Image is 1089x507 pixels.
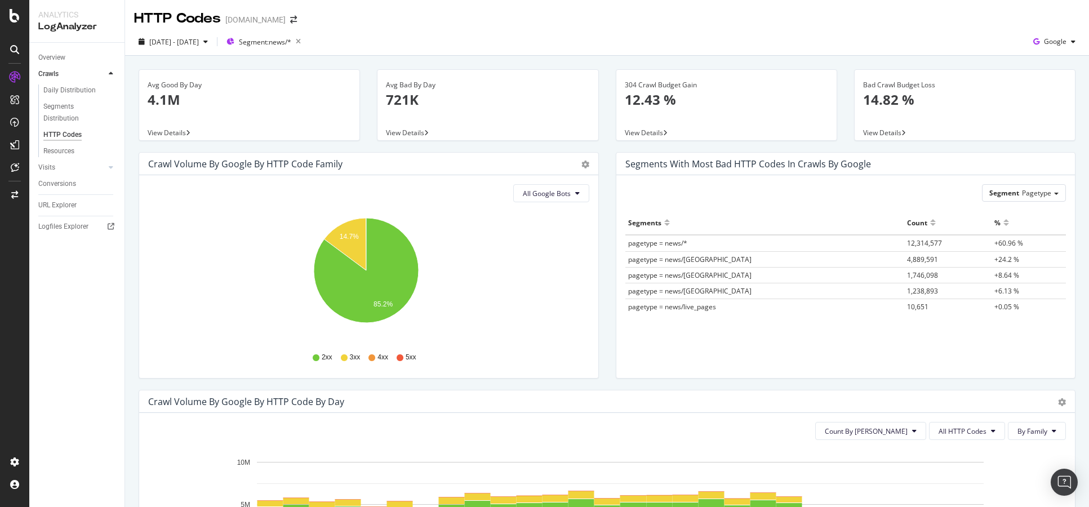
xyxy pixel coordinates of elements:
span: +6.13 % [994,286,1019,296]
button: By Family [1008,422,1066,440]
div: % [994,214,1001,232]
a: Daily Distribution [43,84,117,96]
a: Visits [38,162,105,174]
span: Segment: news/* [239,37,291,47]
span: pagetype = news/[GEOGRAPHIC_DATA] [628,255,752,264]
a: Logfiles Explorer [38,221,117,233]
div: Crawls [38,68,59,80]
div: arrow-right-arrow-left [290,16,297,24]
div: Crawl Volume by google by HTTP Code Family [148,158,343,170]
div: 304 Crawl Budget Gain [625,80,828,90]
div: Avg Good By Day [148,80,351,90]
div: Crawl Volume by google by HTTP Code by Day [148,396,344,407]
span: Count By Day [825,426,908,436]
span: 12,314,577 [907,238,942,248]
span: View Details [625,128,663,137]
div: Visits [38,162,55,174]
div: Conversions [38,178,76,190]
button: Count By [PERSON_NAME] [815,422,926,440]
text: 85.2% [374,300,393,308]
span: Pagetype [1022,188,1051,198]
button: [DATE] - [DATE] [134,33,212,51]
span: By Family [1017,426,1047,436]
a: URL Explorer [38,199,117,211]
text: 14.7% [340,233,359,241]
span: 3xx [350,353,361,362]
span: 1,238,893 [907,286,938,296]
span: 4xx [377,353,388,362]
span: pagetype = news/[GEOGRAPHIC_DATA] [628,286,752,296]
div: Segments [628,214,661,232]
a: HTTP Codes [43,129,117,141]
div: Avg Bad By Day [386,80,589,90]
span: +0.05 % [994,302,1019,312]
span: All Google Bots [523,189,571,198]
span: View Details [863,128,901,137]
span: 5xx [406,353,416,362]
span: pagetype = news/[GEOGRAPHIC_DATA] [628,270,752,280]
button: All HTTP Codes [929,422,1005,440]
a: Conversions [38,178,117,190]
div: gear [581,161,589,168]
button: All Google Bots [513,184,589,202]
a: Resources [43,145,117,157]
span: 4,889,591 [907,255,938,264]
div: Count [907,214,927,232]
div: LogAnalyzer [38,20,115,33]
div: Daily Distribution [43,84,96,96]
div: Bad Crawl Budget Loss [863,80,1066,90]
div: HTTP Codes [134,9,221,28]
p: 14.82 % [863,90,1066,109]
span: pagetype = news/* [628,238,687,248]
a: Overview [38,52,117,64]
a: Segments Distribution [43,101,117,124]
div: Resources [43,145,74,157]
span: +24.2 % [994,255,1019,264]
div: HTTP Codes [43,129,82,141]
div: Segments Distribution [43,101,106,124]
p: 12.43 % [625,90,828,109]
span: +8.64 % [994,270,1019,280]
span: 2xx [322,353,332,362]
button: Google [1029,33,1080,51]
p: 4.1M [148,90,351,109]
div: Analytics [38,9,115,20]
div: [DOMAIN_NAME] [225,14,286,25]
div: URL Explorer [38,199,77,211]
span: [DATE] - [DATE] [149,37,199,47]
button: Segment:news/* [222,33,305,51]
span: +60.96 % [994,238,1023,248]
div: Segments with most bad HTTP codes in Crawls by google [625,158,871,170]
text: 10M [237,459,250,466]
div: Overview [38,52,65,64]
div: Logfiles Explorer [38,221,88,233]
span: pagetype = news/live_pages [628,302,716,312]
span: View Details [148,128,186,137]
a: Crawls [38,68,105,80]
span: All HTTP Codes [939,426,986,436]
div: gear [1058,398,1066,406]
span: Segment [989,188,1019,198]
svg: A chart. [148,211,584,342]
span: View Details [386,128,424,137]
span: 1,746,098 [907,270,938,280]
p: 721K [386,90,589,109]
div: Open Intercom Messenger [1051,469,1078,496]
span: 10,651 [907,302,928,312]
span: Google [1044,37,1066,46]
